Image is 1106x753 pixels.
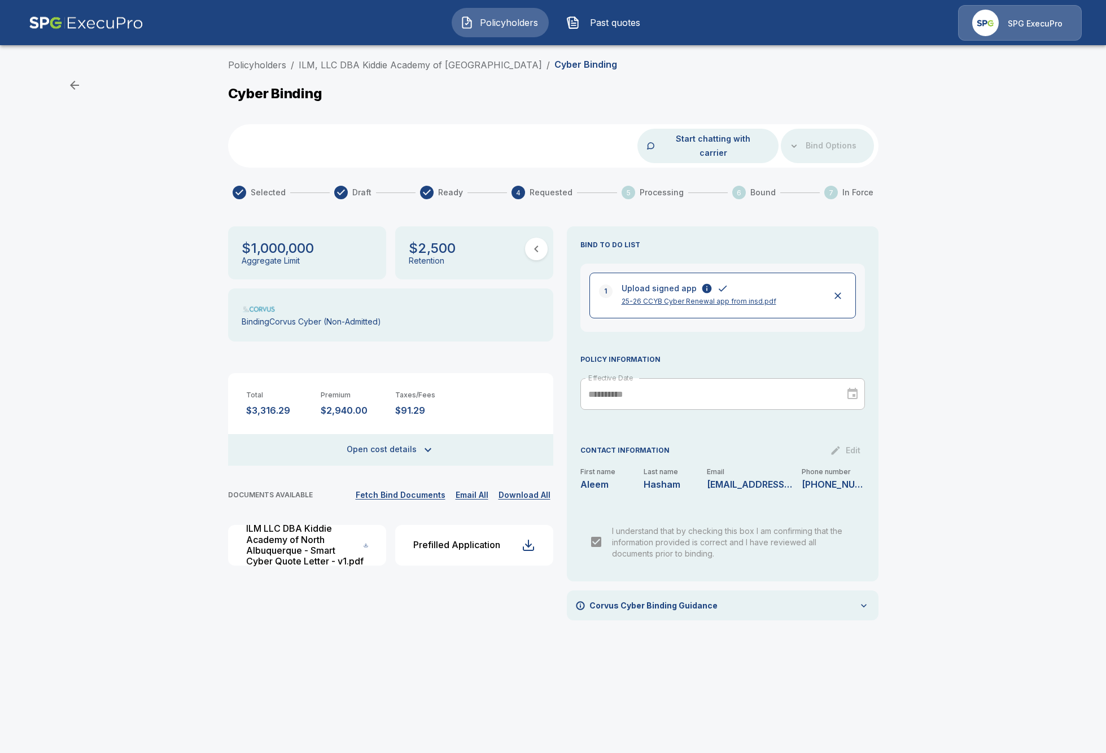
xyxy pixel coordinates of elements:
p: $2,500 [409,240,456,256]
img: Policyholders Icon [460,16,474,29]
p: Binding Corvus Cyber (Non-Admitted) [242,317,381,327]
span: Requested [530,187,572,198]
p: $2,940.00 [321,405,386,416]
a: ILM, LLC DBA Kiddie Academy of [GEOGRAPHIC_DATA] [299,59,542,71]
p: 1 [604,286,607,296]
span: Past quotes [584,16,646,29]
button: Prefilled Application [395,525,553,566]
span: Processing [640,187,684,198]
p: Premium [321,391,386,400]
p: Corvus Cyber Binding Guidance [589,599,718,611]
button: Past quotes IconPast quotes [558,8,655,37]
nav: breadcrumb [228,58,617,72]
p: Hasham [644,480,707,489]
p: 505-359-0000 [802,480,865,489]
p: First name [580,469,644,475]
button: A signed copy of the submitted cyber application [701,283,712,294]
text: 4 [516,189,521,197]
p: Cyber Binding [228,85,322,102]
img: Carrier Logo [242,303,277,314]
a: Policyholders [228,59,286,71]
text: 6 [737,189,741,197]
p: Phone number [802,469,865,475]
img: Agency Icon [972,10,999,36]
button: Fetch Bind Documents [353,488,448,502]
span: In Force [842,187,873,198]
button: Download All [496,488,553,502]
img: AA Logo [29,5,143,41]
span: Bound [750,187,776,198]
p: Retention [409,256,444,266]
img: Past quotes Icon [566,16,580,29]
p: Cyber Binding [554,59,617,70]
div: ILM LLC DBA Kiddie Academy of North Albuquerque - Smart Cyber Quote Letter - v1.pdf [246,523,364,567]
a: Agency IconSPG ExecuPro [958,5,1082,41]
p: DOCUMENTS AVAILABLE [228,491,313,500]
p: 25-26 CCYB Cyber Renewal app from insd.pdf [622,296,820,307]
span: I understand that by checking this box I am confirming that the information provided is correct a... [612,526,842,558]
p: $91.29 [395,405,461,416]
text: 7 [829,189,833,197]
p: Total [246,391,312,400]
li: / [547,58,550,72]
p: BIND TO DO LIST [580,240,865,250]
text: 5 [626,189,630,197]
p: Email [707,469,802,475]
span: Draft [352,187,371,198]
button: Policyholders IconPolicyholders [452,8,549,37]
p: SPG ExecuPro [1008,18,1063,29]
p: Aleem [580,480,644,489]
button: ILM LLC DBA Kiddie Academy of North Albuquerque - Smart Cyber Quote Letter - v1.pdf [228,525,386,566]
span: Policyholders [478,16,540,29]
p: $3,316.29 [246,405,312,416]
span: Ready [438,187,463,198]
li: / [291,58,294,72]
p: Aggregate Limit [242,256,300,266]
p: aleem.hasham@kiddieacademy.net [707,480,792,489]
p: $1,000,000 [242,240,314,256]
p: Last name [644,469,707,475]
label: Effective Date [588,373,633,383]
p: Upload signed app [622,282,697,294]
p: CONTACT INFORMATION [580,445,670,456]
p: Taxes/Fees [395,391,461,400]
button: Start chatting with carrier [657,129,769,163]
p: POLICY INFORMATION [580,354,865,365]
button: Email All [453,488,491,502]
div: Prefilled Application [413,540,500,550]
span: Selected [251,187,286,198]
button: Open cost details [228,434,553,466]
